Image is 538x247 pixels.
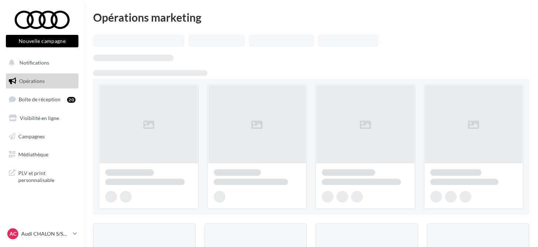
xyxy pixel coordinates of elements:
a: Visibilité en ligne [4,110,80,126]
a: Boîte de réception20 [4,91,80,107]
span: Boîte de réception [19,96,60,102]
a: Médiathèque [4,147,80,162]
div: Opérations marketing [93,12,529,23]
div: 20 [67,97,75,103]
span: Opérations [19,78,45,84]
span: Campagnes [18,133,45,139]
p: Audi CHALON S/SAONE [21,230,70,237]
span: Notifications [19,59,49,66]
button: Nouvelle campagne [6,35,78,47]
a: PLV et print personnalisable [4,165,80,187]
button: Notifications [4,55,77,70]
a: Campagnes [4,129,80,144]
span: Visibilité en ligne [20,115,59,121]
a: Opérations [4,73,80,89]
a: AC Audi CHALON S/SAONE [6,227,78,241]
span: AC [10,230,16,237]
span: Médiathèque [18,151,48,157]
span: PLV et print personnalisable [18,168,75,184]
